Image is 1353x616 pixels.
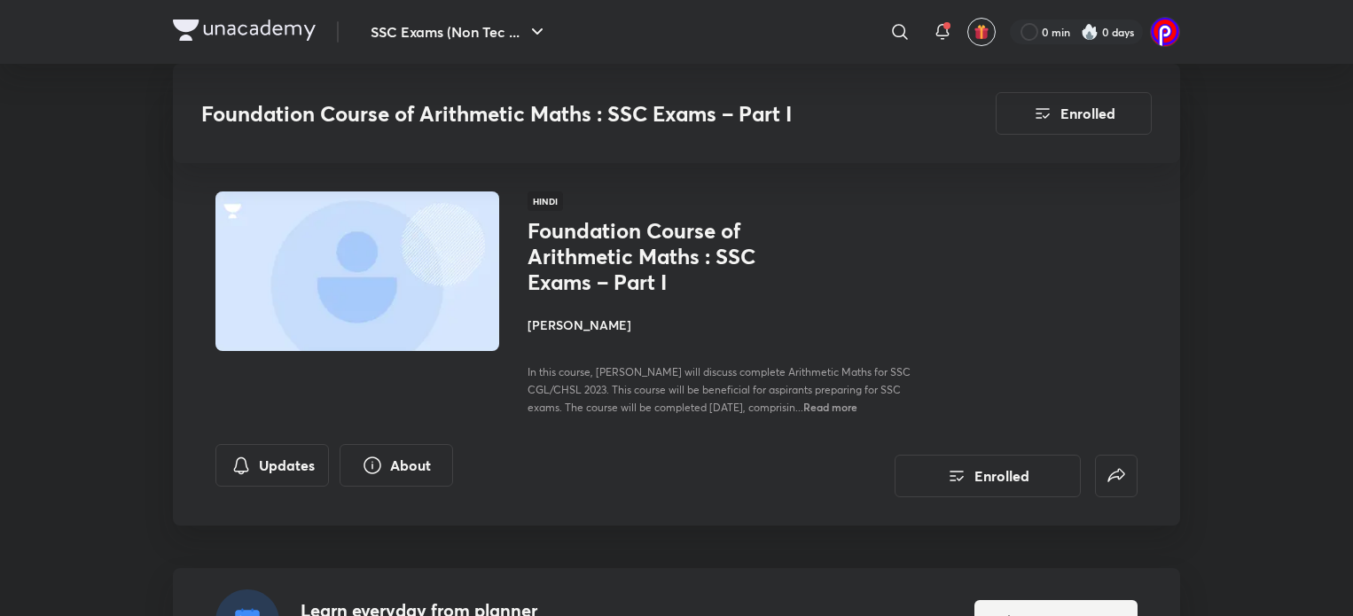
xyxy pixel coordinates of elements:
[201,101,895,127] h3: Foundation Course of Arithmetic Maths : SSC Exams – Part I
[803,400,857,414] span: Read more
[213,190,502,353] img: Thumbnail
[895,455,1081,497] button: Enrolled
[528,365,911,414] span: In this course, [PERSON_NAME] will discuss complete Arithmetic Maths for SSC CGL/CHSL 2023. This ...
[340,444,453,487] button: About
[1081,23,1099,41] img: streak
[528,218,817,294] h1: Foundation Course of Arithmetic Maths : SSC Exams – Part I
[173,19,316,45] a: Company Logo
[528,316,925,334] h4: [PERSON_NAME]
[173,19,316,41] img: Company Logo
[996,92,1152,135] button: Enrolled
[974,24,989,40] img: avatar
[528,191,563,211] span: Hindi
[215,444,329,487] button: Updates
[967,18,996,46] button: avatar
[360,14,559,50] button: SSC Exams (Non Tec ...
[1095,455,1138,497] button: false
[1150,17,1180,47] img: PRETAM DAS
